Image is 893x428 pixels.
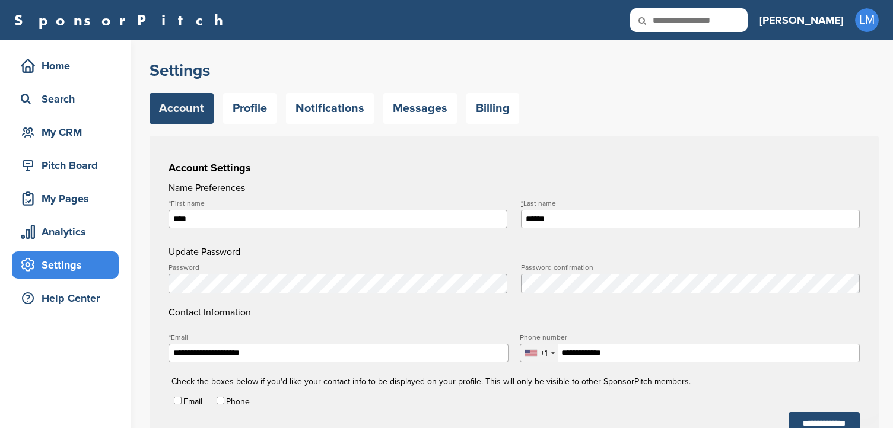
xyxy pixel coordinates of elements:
h4: Contact Information [169,264,860,320]
a: Analytics [12,218,119,245]
div: Search [18,88,119,110]
a: Messages [383,93,457,124]
a: Search [12,85,119,113]
abbr: required [169,199,171,207]
div: Settings [18,254,119,276]
a: Settings [12,251,119,279]
div: Pitch Board [18,155,119,176]
a: Home [12,52,119,79]
div: My Pages [18,188,119,209]
a: Billing [466,93,519,124]
a: [PERSON_NAME] [759,7,843,33]
a: Notifications [286,93,374,124]
iframe: Button to launch messaging window [846,381,884,419]
div: +1 [541,349,548,357]
h4: Update Password [169,245,860,259]
a: Account [150,93,214,124]
label: Password [169,264,507,271]
span: LM [855,8,879,32]
h2: Settings [150,60,879,81]
a: Profile [223,93,277,124]
div: My CRM [18,122,119,143]
label: Last name [521,200,860,207]
label: Phone [226,397,250,407]
abbr: required [169,333,171,341]
a: Help Center [12,285,119,312]
h4: Name Preferences [169,181,860,195]
h3: Account Settings [169,159,860,176]
a: My CRM [12,119,119,146]
h3: [PERSON_NAME] [759,12,843,28]
div: Help Center [18,288,119,309]
div: Selected country [520,344,558,362]
div: Analytics [18,221,119,242]
abbr: required [521,199,523,207]
label: First name [169,200,507,207]
a: My Pages [12,185,119,212]
label: Phone number [520,334,859,341]
a: Pitch Board [12,152,119,179]
label: Email [169,334,508,341]
label: Email [183,397,202,407]
a: SponsorPitch [14,12,231,28]
div: Home [18,55,119,76]
label: Password confirmation [521,264,860,271]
